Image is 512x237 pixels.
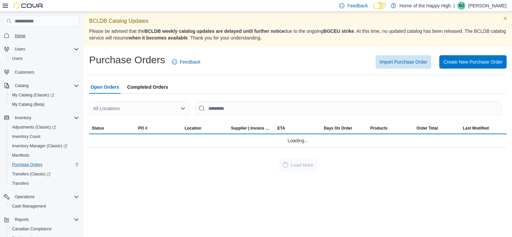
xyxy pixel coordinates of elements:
[1,30,82,40] button: Home
[9,170,53,178] a: Transfers (Classic)
[9,151,32,159] a: Manifests
[501,14,509,22] button: Dismiss this callout
[15,70,34,75] span: Customers
[7,160,82,169] button: Purchase Orders
[12,82,79,90] span: Catalog
[9,100,47,108] a: My Catalog (Beta)
[89,17,507,25] p: BCLDB Catalog Updates
[291,162,313,168] span: Load More
[9,202,79,210] span: Cash Management
[12,226,52,232] span: Canadian Compliance
[453,2,455,10] p: |
[275,123,321,134] button: ETA
[321,123,367,134] button: Days On Order
[135,123,182,134] button: PO #
[459,2,464,10] span: NJ
[12,92,54,98] span: My Catalog (Classic)
[12,68,37,76] a: Customers
[9,225,79,233] span: Canadian Compliance
[1,45,82,54] button: Users
[12,114,34,122] button: Inventory
[9,91,57,99] a: My Catalog (Classic)
[279,158,317,172] button: LoadingLoad More
[89,123,135,134] button: Status
[12,143,67,149] span: Inventory Manager (Classic)
[9,142,70,150] a: Inventory Manager (Classic)
[15,83,28,88] span: Catalog
[9,142,79,150] span: Inventory Manager (Classic)
[460,123,507,134] button: Last Modified
[7,123,82,132] a: Adjustments (Classic)
[7,179,82,188] button: Transfers
[12,204,46,209] span: Cash Management
[7,224,82,234] button: Canadian Compliance
[1,215,82,224] button: Reports
[182,123,228,134] button: Location
[12,216,31,224] button: Reports
[7,90,82,100] a: My Catalog (Classic)
[129,35,188,41] strong: when it becomes available
[463,126,489,131] span: Last Modified
[180,59,200,65] span: Feedback
[12,45,28,53] button: Users
[9,161,79,169] span: Purchase Orders
[347,2,368,9] span: Feedback
[12,193,37,201] button: Operations
[9,170,79,178] span: Transfers (Classic)
[9,133,79,141] span: Inventory Count
[12,31,79,39] span: Home
[13,2,44,9] img: Cova
[468,2,507,10] p: [PERSON_NAME]
[399,2,451,10] p: Home of the Happy High
[12,171,51,177] span: Transfers (Classic)
[380,59,427,65] span: Import Purchase Order
[9,161,45,169] a: Purchase Orders
[9,133,43,141] a: Inventory Count
[7,151,82,160] button: Manifests
[12,181,29,186] span: Transfers
[323,28,354,34] strong: BGCEU strike
[287,137,308,145] span: Loading...
[12,56,22,61] span: Users
[1,113,82,123] button: Inventory
[7,169,82,179] a: Transfers (Classic)
[12,125,56,130] span: Adjustments (Classic)
[9,151,79,159] span: Manifests
[12,102,45,107] span: My Catalog (Beta)
[439,55,507,69] button: Create New Purchase Order
[138,126,147,131] span: PO #
[9,179,31,187] a: Transfers
[12,82,31,90] button: Catalog
[376,55,431,69] button: Import Purchase Order
[12,114,79,122] span: Inventory
[89,28,507,41] p: Please be advised that the due to the ongoing . At this time, no updated catalog has been release...
[231,126,272,131] span: Supplier | Invoice Number
[1,192,82,202] button: Operations
[12,216,79,224] span: Reports
[9,202,49,210] a: Cash Management
[180,106,186,111] button: Open list of options
[15,217,29,222] span: Reports
[7,202,82,211] button: Cash Management
[185,126,201,131] div: Location
[9,123,79,131] span: Adjustments (Classic)
[12,193,79,201] span: Operations
[12,153,29,158] span: Manifests
[12,45,79,53] span: Users
[89,53,165,67] h1: Purchase Orders
[15,47,25,52] span: Users
[370,126,388,131] span: Products
[9,55,25,63] a: Users
[9,100,79,108] span: My Catalog (Beta)
[12,32,28,40] a: Home
[12,134,41,139] span: Inventory Count
[417,126,438,131] span: Order Total
[368,123,414,134] button: Products
[282,161,289,169] span: Loading
[414,123,460,134] button: Order Total
[9,225,54,233] a: Canadian Compliance
[9,123,59,131] a: Adjustments (Classic)
[7,132,82,141] button: Inventory Count
[144,28,284,34] strong: BCLDB weekly catalog updates are delayed until further notice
